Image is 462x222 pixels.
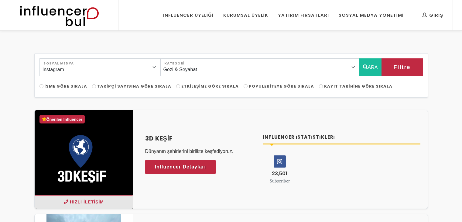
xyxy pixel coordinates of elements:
[145,160,216,174] a: Influencer Detayları
[223,12,268,19] div: Kurumsal Üyelik
[39,84,43,88] input: İsme Göre Sırala
[278,12,329,19] div: Yatırım Fırsatları
[145,148,256,155] p: Dünyanın şehirlerini birlikte keşfediyoruz.
[394,62,411,72] span: Filtre
[423,12,443,19] div: Giriş
[382,58,423,76] button: Filtre
[324,83,392,89] span: Kayıt Tarihine Göre Sırala
[35,195,133,209] button: Hızlı İletişim
[145,134,256,143] a: 3D Keşif
[249,83,314,89] span: Populeriteye Göre Sırala
[155,162,206,172] span: Influencer Detayları
[244,84,248,88] input: Populeriteye Göre Sırala
[176,84,180,88] input: Etkileşime Göre Sırala
[359,58,382,76] button: ARA
[270,178,290,184] small: Subscriber
[272,170,287,177] span: 23,501
[181,83,239,89] span: Etkileşime Göre Sırala
[45,83,87,89] span: İsme Göre Sırala
[97,83,171,89] span: Takipçi Sayısına Göre Sırala
[39,115,85,124] div: Önerilen Influencer
[339,12,404,19] div: Sosyal Medya Yönetimi
[163,12,214,19] div: Influencer Üyeliği
[92,84,96,88] input: Takipçi Sayısına Göre Sırala
[319,84,323,88] input: Kayıt Tarihine Göre Sırala
[263,134,420,141] h4: Influencer İstatistikleri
